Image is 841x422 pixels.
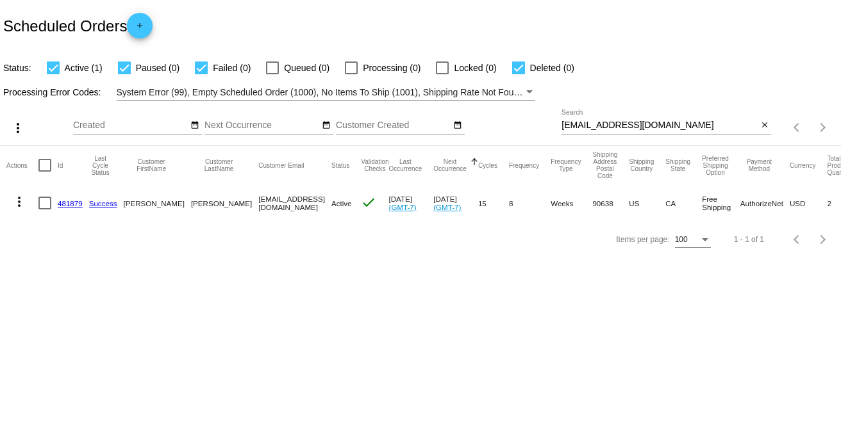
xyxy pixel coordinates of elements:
[785,227,810,252] button: Previous page
[592,151,617,179] button: Change sorting for ShippingPostcode
[562,120,758,131] input: Search
[213,60,251,76] span: Failed (0)
[204,120,320,131] input: Next Occurrence
[331,199,352,207] span: Active
[433,184,478,222] mat-cell: [DATE]
[433,203,461,211] a: (GMT-7)
[760,120,769,131] mat-icon: close
[509,184,551,222] mat-cell: 8
[453,120,462,131] mat-icon: date_range
[551,184,592,222] mat-cell: Weeks
[530,60,574,76] span: Deleted (0)
[58,199,83,207] a: 481879
[389,184,434,222] mat-cell: [DATE]
[132,21,147,37] mat-icon: add
[117,85,536,101] mat-select: Filter by Processing Error Codes
[389,203,417,211] a: (GMT-7)
[454,60,496,76] span: Locked (0)
[322,120,331,131] mat-icon: date_range
[810,227,836,252] button: Next page
[509,161,539,169] button: Change sorting for Frequency
[191,184,258,222] mat-cell: [PERSON_NAME]
[12,194,27,209] mat-icon: more_vert
[3,63,31,73] span: Status:
[790,184,828,222] mat-cell: USD
[331,161,349,169] button: Change sorting for Status
[258,161,304,169] button: Change sorting for CustomerEmail
[191,158,247,172] button: Change sorting for CustomerLastName
[478,161,497,169] button: Change sorting for Cycles
[190,120,199,131] mat-icon: date_range
[136,60,179,76] span: Paused (0)
[284,60,329,76] span: Queued (0)
[551,158,581,172] button: Change sorting for FrequencyType
[740,184,790,222] mat-cell: AuthorizeNet
[478,184,509,222] mat-cell: 15
[389,158,422,172] button: Change sorting for LastOccurrenceUtc
[3,13,153,38] h2: Scheduled Orders
[258,184,331,222] mat-cell: [EMAIL_ADDRESS][DOMAIN_NAME]
[361,146,388,184] mat-header-cell: Validation Checks
[616,235,669,244] div: Items per page:
[665,184,702,222] mat-cell: CA
[58,161,63,169] button: Change sorting for Id
[89,155,112,176] button: Change sorting for LastProcessingCycleId
[3,87,101,97] span: Processing Error Codes:
[629,184,665,222] mat-cell: US
[361,195,376,210] mat-icon: check
[336,120,451,131] input: Customer Created
[702,184,740,222] mat-cell: Free Shipping
[702,155,729,176] button: Change sorting for PreferredShippingOption
[675,236,711,245] mat-select: Items per page:
[758,119,771,133] button: Clear
[65,60,103,76] span: Active (1)
[73,120,188,131] input: Created
[665,158,690,172] button: Change sorting for ShippingState
[89,199,117,207] a: Success
[790,161,816,169] button: Change sorting for CurrencyIso
[363,60,420,76] span: Processing (0)
[810,115,836,140] button: Next page
[592,184,629,222] mat-cell: 90638
[124,158,179,172] button: Change sorting for CustomerFirstName
[675,235,688,244] span: 100
[629,158,654,172] button: Change sorting for ShippingCountry
[6,146,38,184] mat-header-cell: Actions
[433,158,467,172] button: Change sorting for NextOccurrenceUtc
[734,235,764,244] div: 1 - 1 of 1
[740,158,778,172] button: Change sorting for PaymentMethod.Type
[124,184,191,222] mat-cell: [PERSON_NAME]
[785,115,810,140] button: Previous page
[10,120,26,136] mat-icon: more_vert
